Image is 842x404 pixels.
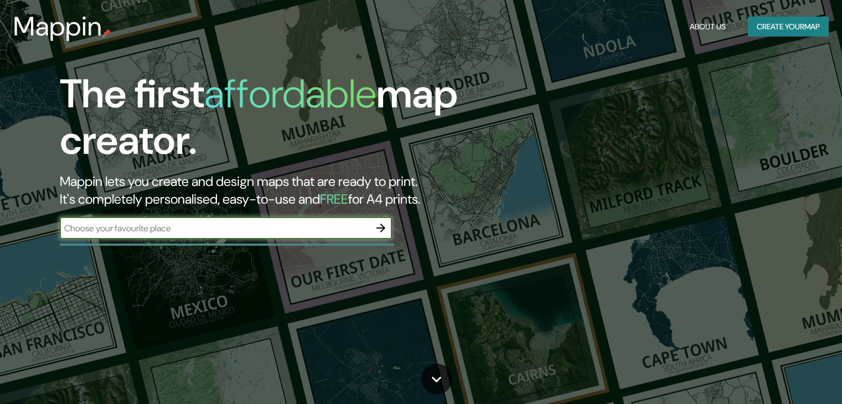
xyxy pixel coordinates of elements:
h3: Mappin [13,11,102,42]
input: Choose your favourite place [60,222,370,235]
h5: FREE [320,190,348,208]
h2: Mappin lets you create and design maps that are ready to print. It's completely personalised, eas... [60,173,481,208]
button: About Us [685,17,730,37]
h1: affordable [204,68,376,120]
img: mappin-pin [102,29,111,38]
button: Create yourmap [748,17,829,37]
h1: The first map creator. [60,71,481,173]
